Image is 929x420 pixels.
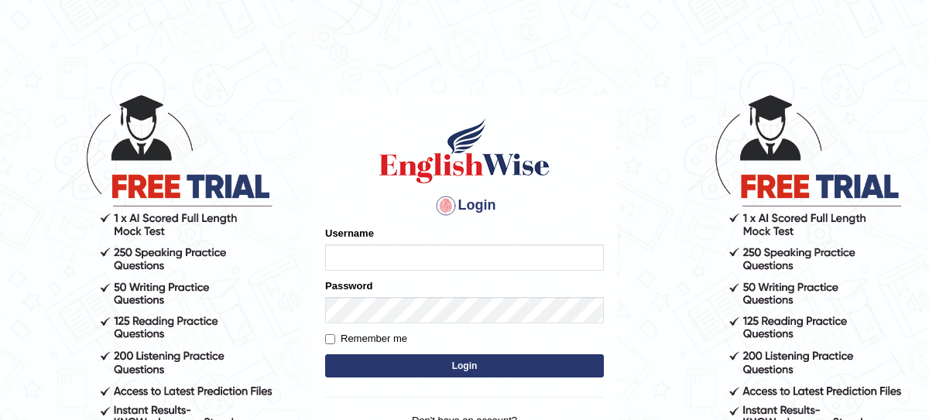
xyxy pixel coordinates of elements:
[325,278,372,293] label: Password
[325,193,604,218] h4: Login
[376,116,553,186] img: Logo of English Wise sign in for intelligent practice with AI
[325,331,407,347] label: Remember me
[325,226,374,241] label: Username
[325,334,335,344] input: Remember me
[325,354,604,377] button: Login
